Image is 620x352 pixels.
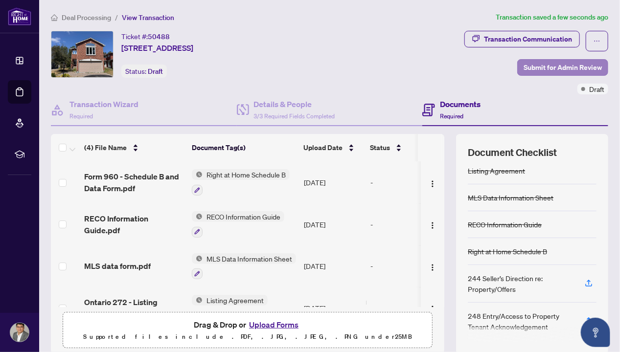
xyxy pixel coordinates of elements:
td: [DATE] [300,245,367,287]
span: [STREET_ADDRESS] [121,42,193,54]
div: Right at Home Schedule B [468,246,547,257]
span: RECO Information Guide.pdf [84,213,184,236]
div: Status: [121,65,167,78]
th: Upload Date [299,134,366,161]
span: Required [440,112,463,120]
article: Transaction saved a few seconds ago [496,12,608,23]
li: / [115,12,118,23]
img: Profile Icon [10,323,29,342]
span: MLS Data Information Sheet [203,253,296,264]
div: RECO Information Guide [468,219,542,230]
div: 244 Seller’s Direction re: Property/Offers [468,273,573,294]
span: Draft [148,67,163,76]
div: 248 Entry/Access to Property Tenant Acknowledgement [468,310,573,332]
span: Form 960 - Schedule B and Data Form.pdf [84,171,184,194]
td: [DATE] [300,203,367,245]
span: (4) File Name [84,142,127,153]
th: (4) File Name [80,134,188,161]
div: Transaction Communication [484,31,572,47]
img: Status Icon [192,211,203,222]
button: Submit for Admin Review [517,59,608,76]
img: IMG-X12345418_1.jpg [51,31,113,77]
span: Upload Date [303,142,343,153]
button: Logo [425,258,440,274]
div: Listing Agreement [468,165,525,176]
th: Status [366,134,449,161]
p: Supported files include .PDF, .JPG, .JPEG, .PNG under 25 MB [69,331,426,343]
button: Open asap [581,318,610,347]
span: Drag & Drop orUpload FormsSupported files include .PDF, .JPG, .JPEG, .PNG under25MB [63,312,432,349]
span: View Transaction [122,13,174,22]
div: - [370,261,446,271]
span: Draft [589,84,604,94]
span: ellipsis [594,38,600,44]
td: [DATE] [300,161,367,203]
span: MLS data form.pdf [84,260,151,272]
button: Logo [425,175,440,190]
button: Logo [425,217,440,232]
h4: Details & People [254,98,335,110]
h4: Transaction Wizard [69,98,138,110]
button: Logo [425,300,440,316]
img: Logo [429,221,436,229]
img: Status Icon [192,295,203,306]
img: Status Icon [192,169,203,180]
img: Logo [429,180,436,188]
div: - [370,303,446,313]
span: Right at Home Schedule B [203,169,290,180]
img: logo [8,7,31,25]
span: 50488 [148,32,170,41]
span: Ontario 272 - Listing Agreement - Landlord Designated Representation for Lease.pdf [84,296,184,320]
button: Status IconMLS Data Information Sheet [192,253,296,280]
span: Listing Agreement [203,295,268,306]
span: 3/3 Required Fields Completed [254,112,335,120]
button: Status IconRight at Home Schedule B [192,169,290,196]
div: - [370,177,446,188]
button: Upload Forms [246,318,301,331]
img: Logo [429,264,436,271]
div: - [370,219,446,230]
button: Status IconRECO Information Guide [192,211,284,238]
span: home [51,14,58,21]
span: Document Checklist [468,146,557,159]
button: Status IconListing Agreement [192,295,268,321]
img: Status Icon [192,253,203,264]
span: Drag & Drop or [194,318,301,331]
span: RECO Information Guide [203,211,284,222]
div: Ticket #: [121,31,170,42]
button: Transaction Communication [464,31,580,47]
div: MLS Data Information Sheet [468,192,553,203]
span: Submit for Admin Review [524,60,602,75]
img: Logo [429,305,436,313]
span: Status [370,142,390,153]
span: Required [69,112,93,120]
h4: Documents [440,98,481,110]
th: Document Tag(s) [188,134,299,161]
td: [DATE] [300,287,367,329]
span: Deal Processing [62,13,111,22]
